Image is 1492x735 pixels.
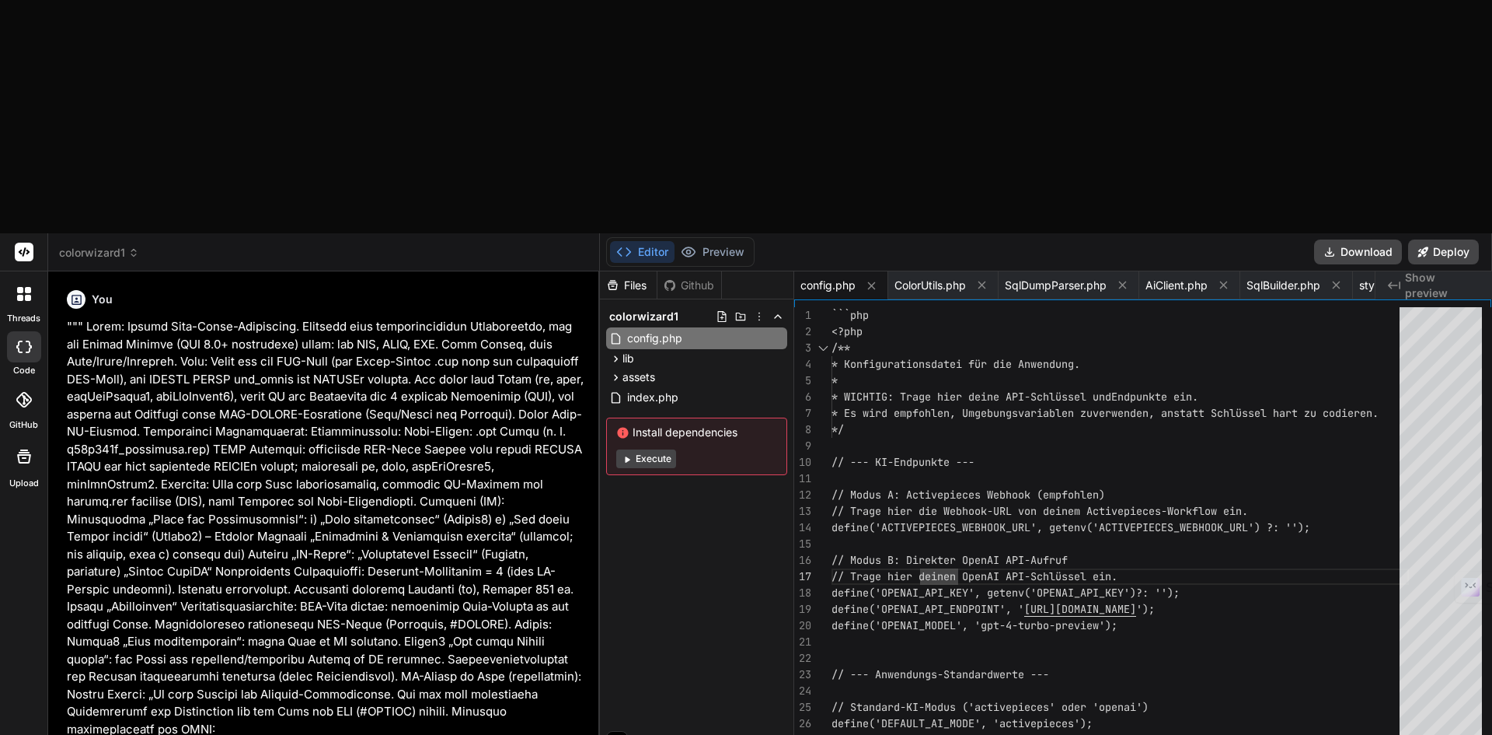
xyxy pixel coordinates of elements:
[1142,504,1248,518] span: ces-Workflow ein.
[794,667,811,683] div: 23
[831,553,1068,567] span: // Modus B: Direkter OpenAI API-Aufruf
[1246,278,1320,293] span: SqlBuilder.php
[92,292,113,307] h6: You
[9,477,39,490] label: Upload
[831,618,1117,632] span: define('OPENAI_MODEL', 'gpt-4-turbo-preview');
[813,340,833,356] div: Click to collapse the range.
[831,520,1142,534] span: define('ACTIVEPIECES_WEBHOOK_URL', getenv('ACTIVEP
[794,422,811,438] div: 8
[1145,278,1208,293] span: AiClient.php
[1093,406,1379,420] span: verwenden, anstatt Schlüssel hart zu codieren.
[1136,586,1180,600] span: ?: '');
[1142,520,1310,534] span: IECES_WEBHOOK_URL') ?: '');
[831,357,1080,371] span: * Konfigurationsdatei für die Anwendung.
[794,389,811,405] div: 6
[1005,278,1107,293] span: SqlDumpParser.php
[794,454,811,471] div: 10
[7,312,40,325] label: threads
[794,683,811,699] div: 24
[831,586,1136,600] span: define('OPENAI_API_KEY', getenv('OPENAI_API_KEY')
[9,418,38,432] label: GitHub
[831,455,974,469] span: // --- KI-Endpunkte ---
[831,569,1117,583] span: // Trage hier deinen OpenAI API-Schlüssel ein.
[616,450,676,468] button: Execute
[794,324,811,340] div: 2
[794,699,811,716] div: 25
[609,309,678,324] span: colorwizard1
[794,307,811,324] div: 1
[1314,240,1402,264] button: Download
[831,716,1093,730] span: define('DEFAULT_AI_MODE', 'activepieces');
[1408,240,1479,264] button: Deploy
[1359,278,1409,293] span: styles.css
[794,471,811,487] div: 11
[794,340,811,356] div: 3
[800,278,856,293] span: config.php
[657,278,721,293] div: Github
[831,602,1024,616] span: define('OPENAI_API_ENDPOINT', '
[831,390,1111,404] span: * WICHTIG: Trage hier deine API-Schlüssel und
[616,425,777,440] span: Install dependencies
[831,406,1093,420] span: * Es wird empfohlen, Umgebungsvariablen zu
[626,329,684,348] span: config.php
[1024,602,1136,616] span: [URL][DOMAIN_NAME]
[831,488,1105,502] span: // Modus A: Activepieces Webhook (empfohlen)
[831,308,869,322] span: ```php
[831,667,1049,681] span: // --- Anwendungs-Standardwerte ---
[794,585,811,601] div: 18
[794,716,811,732] div: 26
[794,569,811,585] div: 17
[794,634,811,650] div: 21
[794,503,811,520] div: 13
[794,487,811,503] div: 12
[1405,270,1480,301] span: Show preview
[794,373,811,389] div: 5
[794,618,811,634] div: 20
[831,504,1142,518] span: // Trage hier die Webhook-URL von deinem Activepie
[794,650,811,667] div: 22
[13,364,35,377] label: code
[831,324,863,338] span: <?php
[675,241,751,263] button: Preview
[622,351,634,366] span: lib
[794,405,811,422] div: 7
[794,552,811,569] div: 16
[59,245,139,261] span: colorwizard1
[1142,700,1149,714] span: )
[794,438,811,454] div: 9
[894,278,966,293] span: ColorUtils.php
[831,700,1142,714] span: // Standard-KI-Modus ('activepieces' oder 'openai'
[794,520,811,536] div: 14
[626,388,680,407] span: index.php
[794,601,811,618] div: 19
[610,241,675,263] button: Editor
[794,536,811,552] div: 15
[622,369,655,385] span: assets
[600,278,657,293] div: Files
[1136,602,1155,616] span: ');
[1111,390,1198,404] span: Endpunkte ein.
[794,356,811,373] div: 4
